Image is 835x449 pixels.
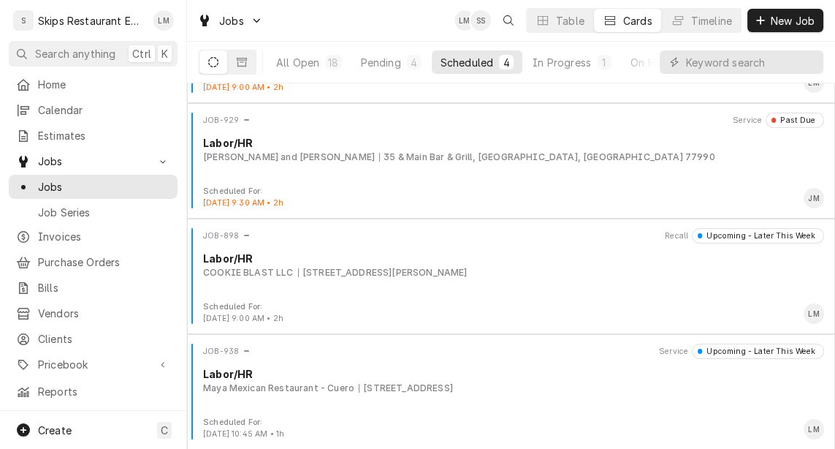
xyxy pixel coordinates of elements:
[38,128,170,143] span: Estimates
[38,154,148,169] span: Jobs
[276,55,319,70] div: All Open
[203,230,239,242] div: Object ID
[776,115,816,127] div: Past Due
[9,250,178,274] a: Purchase Orders
[659,344,824,358] div: Card Header Secondary Content
[9,72,178,97] a: Home
[13,10,34,31] div: S
[359,382,453,395] div: Object Subtext Secondary
[203,228,251,243] div: Card Header Primary Content
[38,205,170,220] span: Job Series
[9,352,178,377] a: Go to Pricebook
[193,113,829,127] div: Card Header
[203,382,824,395] div: Object Subtext
[470,10,491,31] div: Shan Skipper's Avatar
[686,50,816,74] input: Keyword search
[203,113,251,127] div: Card Header Primary Content
[766,113,824,127] div: Object Status
[38,229,170,244] span: Invoices
[9,41,178,67] button: Search anythingCtrlK
[502,55,511,70] div: 4
[361,55,401,70] div: Pending
[665,230,688,242] div: Object Extra Context Header
[623,13,652,29] div: Cards
[38,179,170,195] span: Jobs
[298,266,468,279] div: Object Subtext Secondary
[768,13,817,29] span: New Job
[219,13,244,29] span: Jobs
[38,306,170,321] span: Vendors
[9,175,178,199] a: Jobs
[804,188,824,208] div: Card Footer Primary Content
[454,10,475,31] div: LM
[193,228,829,243] div: Card Header
[38,102,170,118] span: Calendar
[203,151,824,164] div: Object Subtext
[203,301,283,313] div: Object Extra Context Footer Label
[702,230,815,242] div: Upcoming - Later This Week
[153,10,174,31] div: LM
[747,9,823,32] button: New Job
[733,113,824,127] div: Card Header Secondary Content
[187,219,835,334] div: Job Card: JOB-898
[38,280,170,295] span: Bills
[193,251,829,279] div: Card Body
[203,301,283,325] div: Card Footer Extra Context
[691,13,732,29] div: Timeline
[454,10,475,31] div: Longino Monroe's Avatar
[161,423,168,438] span: C
[556,13,584,29] div: Table
[203,417,284,440] div: Card Footer Extra Context
[38,384,170,399] span: Reports
[203,314,283,323] span: [DATE] 9:00 AM • 2h
[187,103,835,219] div: Job Card: JOB-929
[9,200,178,224] a: Job Series
[470,10,491,31] div: SS
[630,55,671,70] div: On Hold
[203,313,283,325] div: Object Extra Context Footer Value
[38,357,148,372] span: Pricebook
[692,228,824,243] div: Object Status
[203,197,283,209] div: Object Extra Context Footer Value
[702,346,815,358] div: Upcoming - Later This Week
[804,303,824,324] div: LM
[203,429,284,439] span: [DATE] 10:45 AM • 1h
[733,115,762,127] div: Object Extra Context Header
[9,98,178,122] a: Calendar
[203,186,283,209] div: Card Footer Extra Context
[193,135,829,164] div: Card Body
[804,419,824,439] div: Card Footer Primary Content
[161,46,168,61] span: K
[193,344,829,358] div: Card Header
[203,366,824,382] div: Object Title
[804,188,824,208] div: JM
[203,135,824,151] div: Object Title
[38,331,170,347] span: Clients
[9,124,178,148] a: Estimates
[497,9,520,32] button: Open search
[328,55,338,70] div: 18
[533,55,591,70] div: In Progress
[193,366,829,395] div: Card Body
[203,344,251,358] div: Card Header Primary Content
[203,382,354,395] div: Object Subtext Primary
[203,266,294,279] div: Object Subtext Primary
[203,346,239,358] div: Object ID
[203,151,375,164] div: Object Subtext Primary
[153,10,174,31] div: Longino Monroe's Avatar
[203,115,239,127] div: Object ID
[659,346,688,358] div: Object Extra Context Header
[132,46,151,61] span: Ctrl
[203,429,284,440] div: Object Extra Context Footer Value
[203,266,824,279] div: Object Subtext
[203,186,283,197] div: Object Extra Context Footer Label
[692,344,824,358] div: Object Status
[203,251,824,266] div: Object Title
[38,77,170,92] span: Home
[804,419,824,439] div: LM
[193,417,829,440] div: Card Footer
[665,228,824,243] div: Card Header Secondary Content
[9,301,178,325] a: Vendors
[203,83,283,92] span: [DATE] 9:00 AM • 2h
[203,198,283,208] span: [DATE] 9:30 AM • 2h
